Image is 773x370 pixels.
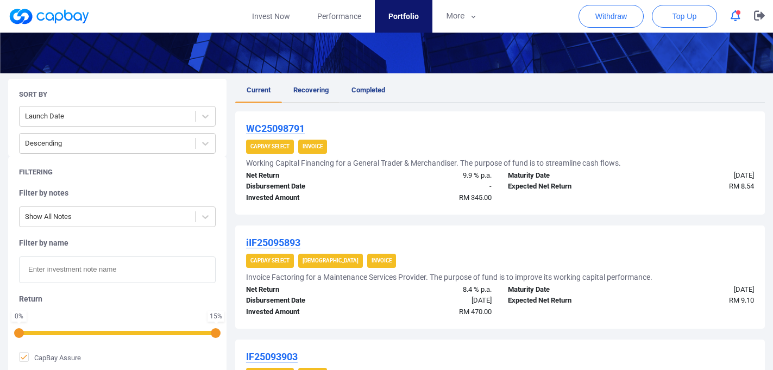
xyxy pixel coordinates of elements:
[210,313,222,319] div: 15 %
[250,258,290,264] strong: CapBay Select
[729,296,754,304] span: RM 9.10
[303,143,323,149] strong: Invoice
[19,90,47,99] h5: Sort By
[238,192,369,204] div: Invested Amount
[19,188,216,198] h5: Filter by notes
[652,5,717,28] button: Top Up
[293,86,329,94] span: Recovering
[246,351,298,362] u: IF25093903
[238,170,369,181] div: Net Return
[459,308,492,316] span: RM 470.00
[250,143,290,149] strong: CapBay Select
[238,181,369,192] div: Disbursement Date
[500,284,631,296] div: Maturity Date
[369,295,500,306] div: [DATE]
[303,258,359,264] strong: [DEMOGRAPHIC_DATA]
[246,237,300,248] u: iIF25095893
[372,258,392,264] strong: Invoice
[579,5,644,28] button: Withdraw
[500,170,631,181] div: Maturity Date
[19,352,81,363] span: CapBay Assure
[19,294,216,304] h5: Return
[388,10,419,22] span: Portfolio
[247,86,271,94] span: Current
[500,181,631,192] div: Expected Net Return
[246,123,305,134] u: WC25098791
[238,284,369,296] div: Net Return
[351,86,385,94] span: Completed
[238,295,369,306] div: Disbursement Date
[369,284,500,296] div: 8.4 % p.a.
[238,306,369,318] div: Invested Amount
[19,256,216,283] input: Enter investment note name
[500,295,631,306] div: Expected Net Return
[673,11,696,22] span: Top Up
[19,238,216,248] h5: Filter by name
[631,284,762,296] div: [DATE]
[729,182,754,190] span: RM 8.54
[246,158,621,168] h5: Working Capital Financing for a General Trader & Merchandiser. The purpose of fund is to streamli...
[14,313,24,319] div: 0 %
[369,170,500,181] div: 9.9 % p.a.
[317,10,361,22] span: Performance
[19,167,53,177] h5: Filtering
[631,170,762,181] div: [DATE]
[459,193,492,202] span: RM 345.00
[246,272,652,282] h5: Invoice Factoring for a Maintenance Services Provider. The purpose of fund is to improve its work...
[369,181,500,192] div: -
